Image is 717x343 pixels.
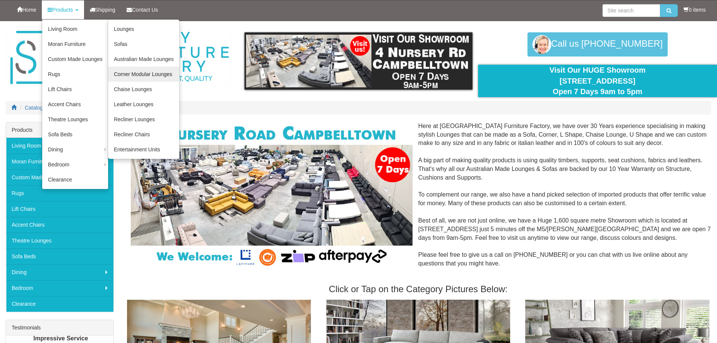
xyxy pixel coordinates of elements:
span: Contact Us [132,7,158,13]
a: Contact Us [121,0,164,19]
a: Sofa Beds [42,127,108,142]
div: Visit Our HUGE Showroom [STREET_ADDRESS] Open 7 Days 9am to 5pm [484,65,711,97]
a: Lounges [108,21,179,37]
input: Site search [602,4,660,17]
a: Moran Furniture [6,154,113,169]
a: Sofa Beds [6,248,113,264]
a: Corner Modular Lounges [108,67,179,82]
a: Living Room [6,138,113,154]
a: Shipping [84,0,121,19]
a: Clearance [42,172,108,187]
a: Theatre Lounges [42,112,108,127]
a: Chaise Lounges [108,82,179,97]
a: Recliner Chairs [108,127,179,142]
div: Products [6,122,113,138]
h3: Click or Tap on the Category Pictures Below: [125,284,711,294]
a: Australian Made Lounges [108,52,179,67]
span: Products [52,7,73,13]
b: Impressive Service [34,335,88,342]
a: Bedroom [42,157,108,172]
a: Products [42,0,84,19]
a: Accent Chairs [42,97,108,112]
li: 0 items [683,6,706,14]
a: Rugs [6,185,113,201]
a: Home [11,0,42,19]
a: Sofas [108,37,179,52]
span: Home [22,7,36,13]
a: Clearance [6,296,113,312]
a: Dining [42,142,108,157]
a: Entertainment Units [108,142,179,157]
div: Testimonials [6,320,113,335]
a: Leather Lounges [108,97,179,112]
a: Bedroom [6,280,113,296]
a: Living Room [42,21,108,37]
a: Recliner Lounges [108,112,179,127]
img: showroom.gif [245,32,472,90]
a: Moran Furniture [42,37,108,52]
a: Catalog [25,105,43,111]
img: Sydney Furniture Factory [6,29,232,87]
a: Rugs [42,67,108,82]
a: Lift Chairs [6,201,113,217]
img: Corner Modular Lounges [131,122,413,268]
a: Accent Chairs [6,217,113,233]
div: Here at [GEOGRAPHIC_DATA] Furniture Factory, we have over 30 Years experience specialising in mak... [125,122,711,277]
span: Shipping [95,7,116,13]
a: Theatre Lounges [6,233,113,248]
a: Lift Chairs [42,82,108,97]
a: Dining [6,264,113,280]
a: Custom Made Lounges [42,52,108,67]
a: Custom Made Lounges [6,169,113,185]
